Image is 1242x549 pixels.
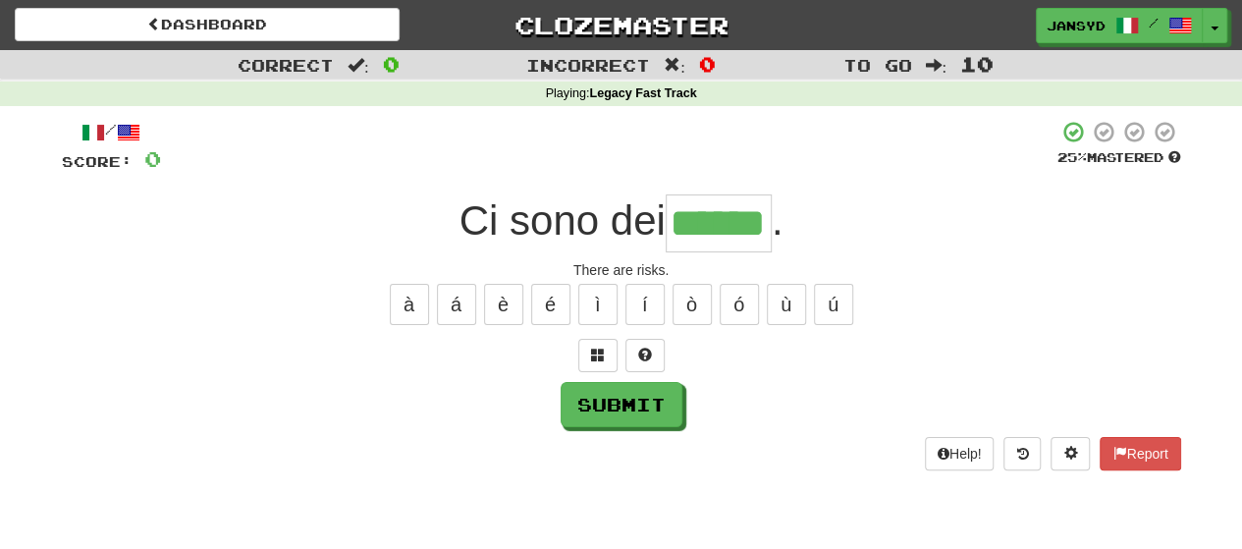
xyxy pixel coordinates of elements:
strong: Legacy Fast Track [589,86,696,100]
span: Score: [62,153,133,170]
button: ó [720,284,759,325]
button: ù [767,284,806,325]
span: To go [842,55,911,75]
span: JanSyd [1047,17,1106,34]
span: 10 [960,52,994,76]
button: ò [673,284,712,325]
button: Single letter hint - you only get 1 per sentence and score half the points! alt+h [625,339,665,372]
span: / [1149,16,1159,29]
span: : [925,57,946,74]
button: á [437,284,476,325]
a: Dashboard [15,8,400,41]
button: Round history (alt+y) [1003,437,1041,470]
span: : [664,57,685,74]
span: : [348,57,369,74]
button: è [484,284,523,325]
button: ú [814,284,853,325]
button: ì [578,284,618,325]
div: There are risks. [62,260,1181,280]
span: Incorrect [526,55,650,75]
span: Correct [238,55,334,75]
button: Report [1100,437,1180,470]
span: . [772,197,783,244]
a: JanSyd / [1036,8,1203,43]
button: í [625,284,665,325]
button: à [390,284,429,325]
span: 0 [699,52,716,76]
button: Help! [925,437,995,470]
span: 25 % [1057,149,1087,165]
div: Mastered [1057,149,1181,167]
a: Clozemaster [429,8,814,42]
span: 0 [144,146,161,171]
button: Switch sentence to multiple choice alt+p [578,339,618,372]
div: / [62,120,161,144]
span: Ci sono dei [459,197,666,244]
span: 0 [383,52,400,76]
button: Submit [561,382,682,427]
button: é [531,284,570,325]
